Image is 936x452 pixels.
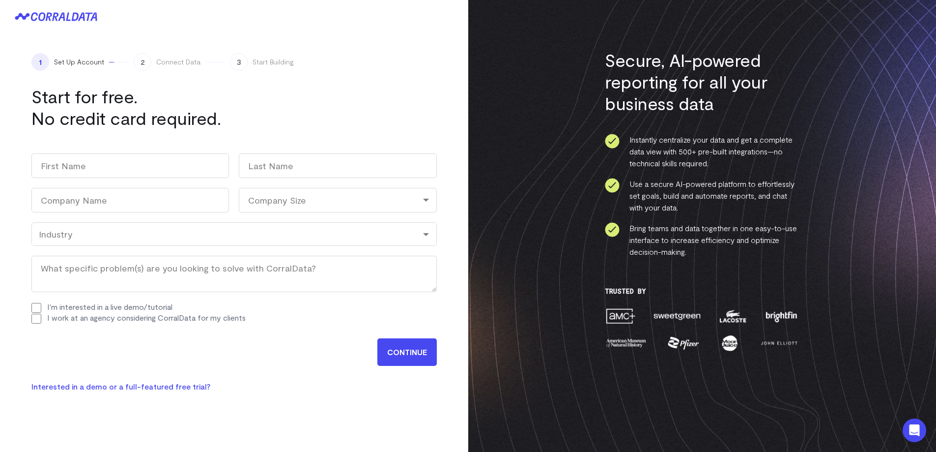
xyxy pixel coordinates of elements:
[230,53,248,71] span: 3
[253,57,294,67] span: Start Building
[605,178,799,213] li: Use a secure AI-powered platform to effortlessly set goals, build and automate reports, and chat ...
[605,134,799,169] li: Instantly centralize your data and get a complete data view with 500+ pre-built integrations—no t...
[31,382,210,391] a: Interested in a demo or a full-featured free trial?
[605,287,799,295] h3: Trusted By
[31,188,229,212] input: Company Name
[31,86,287,129] h1: Start for free. No credit card required.
[377,338,437,366] input: CONTINUE
[47,313,246,322] label: I work at an agency considering CorralData for my clients
[156,57,200,67] span: Connect Data
[54,57,104,67] span: Set Up Account
[903,419,926,442] div: Open Intercom Messenger
[605,222,799,258] li: Bring teams and data together in one easy-to-use interface to increase efficiency and optimize de...
[39,229,429,240] div: Industry
[134,53,151,71] span: 2
[47,302,172,311] label: I'm interested in a live demo/tutorial
[239,188,436,212] div: Company Size
[31,53,49,71] span: 1
[31,153,229,178] input: First Name
[239,153,436,178] input: Last Name
[605,49,799,114] h3: Secure, AI-powered reporting for all your business data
